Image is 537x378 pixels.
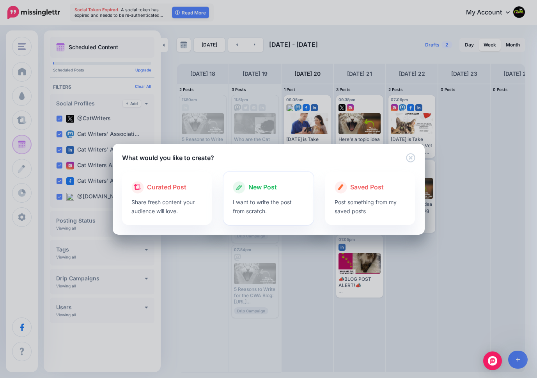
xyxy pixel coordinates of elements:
button: Close [406,153,415,163]
span: Saved Post [350,182,384,193]
img: create.png [338,184,344,190]
h5: What would you like to create? [122,153,214,162]
p: Share fresh content your audience will love. [131,198,203,216]
div: Open Intercom Messenger [483,351,502,370]
p: Post something from my saved posts [335,198,406,216]
img: curate.png [134,184,142,190]
span: New Post [248,182,277,193]
p: I want to write the post from scratch. [233,198,304,216]
span: Curated Post [147,182,186,193]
